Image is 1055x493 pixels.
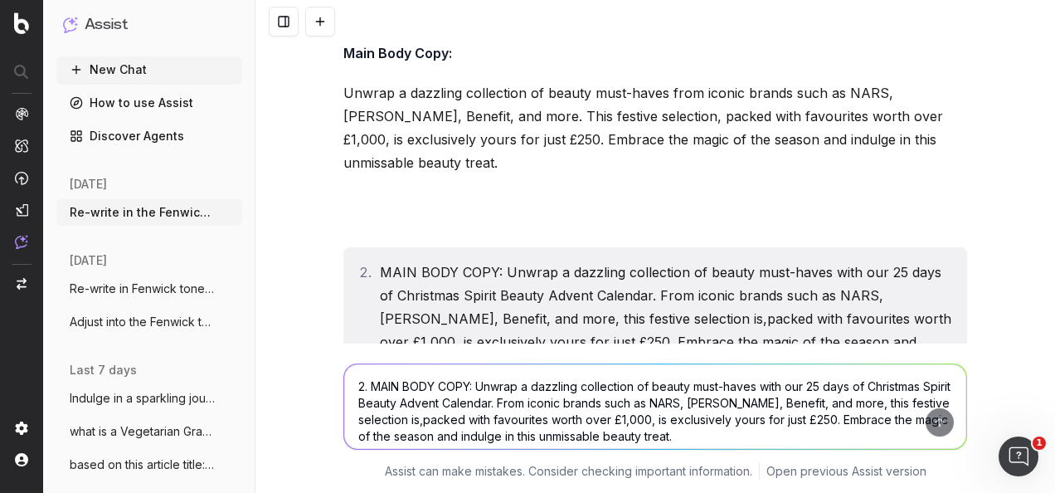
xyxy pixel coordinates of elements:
span: Re-write in the Fenwick tone of voice: A [70,204,216,221]
img: Studio [15,203,28,217]
strong: Main Body Copy: [343,45,452,61]
button: Assist [63,13,236,37]
h1: Assist [85,13,128,37]
img: My account [15,453,28,466]
button: New Chat [56,56,242,83]
button: Indulge in a sparkling journey with Grem [56,385,242,412]
p: Unwrap a dazzling collection of beauty must-haves from iconic brands such as NARS, [PERSON_NAME],... [343,81,967,174]
span: last 7 days [70,362,137,378]
img: Assist [63,17,78,32]
p: Assist can make mistakes. Consider checking important information. [385,463,752,480]
span: 1 [1033,437,1046,450]
button: Re-write in the Fenwick tone of voice: A [56,199,242,226]
img: Activation [15,171,28,185]
img: Setting [15,422,28,435]
span: what is a Vegetarian Graze Cup? [70,423,216,440]
a: Open previous Assist version [766,463,926,480]
span: Re-write in Fenwick tone of voice: Look [70,281,216,297]
span: Indulge in a sparkling journey with Grem [70,390,216,407]
span: [DATE] [70,252,107,269]
button: Re-write in Fenwick tone of voice: Look [56,276,242,302]
img: Analytics [15,107,28,120]
button: based on this article title: 12 weekends [56,452,242,478]
span: based on this article title: 12 weekends [70,456,216,473]
a: How to use Assist [56,90,242,116]
img: Intelligence [15,139,28,153]
img: Switch project [17,278,27,290]
button: what is a Vegetarian Graze Cup? [56,418,242,445]
img: Assist [15,235,28,249]
button: Adjust into the Fenwick tone of voice: [56,309,242,335]
span: Adjust into the Fenwick tone of voice: [70,314,216,330]
iframe: Intercom live chat [999,437,1038,476]
img: Botify logo [14,12,29,34]
a: Discover Agents [56,123,242,149]
span: [DATE] [70,176,107,193]
li: MAIN BODY COPY: Unwrap a dazzling collection of beauty must-haves with our 25 days of Christmas S... [375,261,957,377]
